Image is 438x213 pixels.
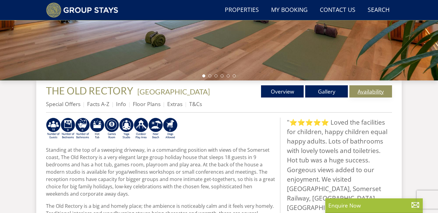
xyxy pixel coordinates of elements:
img: AD_4nXcRV6P30fiR8iraYFozW6le9Vk86fgJjC-9F-1XNA85-Uc4EHnrgk24MqOhLr5sK5I_EAKMwzcAZyN0iVKWc3J2Svvhk... [119,118,134,140]
a: Gallery [305,85,348,98]
img: AD_4nXe7lJTbYb9d3pOukuYsm3GQOjQ0HANv8W51pVFfFFAC8dZrqJkVAnU455fekK_DxJuzpgZXdFqYqXRzTpVfWE95bX3Bz... [148,118,163,140]
img: AD_4nXeYoMcgKnrzUNUTlDLqJOj9Yv7RU0E1ykQhx4XGvILJMoWH8oNE8gqm2YzowIOduh3FQAM8K_tQMiSsH1u8B_u580_vG... [46,118,61,140]
a: My Booking [269,3,310,17]
img: AD_4nXcpX5uDwed6-YChlrI2BYOgXwgg3aqYHOhRm0XfZB-YtQW2NrmeCr45vGAfVKUq4uWnc59ZmEsEzoF5o39EWARlT1ewO... [90,118,104,140]
a: Info [116,100,126,108]
a: Special Offers [46,100,80,108]
span: THE OLD RECTORY [46,85,133,97]
img: AD_4nXeaH8LQVKeQ8SA5JgjSjrs2k3TxxALjhnyrGxxf6sBYFLMUnGARF7yOPKmcCG3y2uvhpnR0z_47dEUtdSs99odqKh5IX... [75,118,90,140]
a: Overview [261,85,304,98]
a: Facts A-Z [87,100,109,108]
img: AD_4nXe7_8LrJK20fD9VNWAdfykBvHkWcczWBt5QOadXbvIwJqtaRaRf-iI0SeDpMmH1MdC9T1Vy22FMXzzjMAvSuTB5cJ7z5... [163,118,178,140]
img: AD_4nXfjdDqPkGBf7Vpi6H87bmAUe5GYCbodrAbU4sf37YN55BCjSXGx5ZgBV7Vb9EJZsXiNVuyAiuJUB3WVt-w9eJ0vaBcHg... [134,118,148,140]
a: Search [365,3,392,17]
img: AD_4nXdLde3ZZ2q3Uy5ie5nrW53LbXubelhvf7-ZgcT-tq9UJsfB7O__-EXBdC7Mm9KjXjtLBsB2k1buDtXwiHXdJx50VHqvw... [61,118,75,140]
a: THE OLD RECTORY [46,85,135,97]
a: [GEOGRAPHIC_DATA] [137,87,210,96]
a: Extras [167,100,182,108]
a: Properties [222,3,261,17]
a: Floor Plans [133,100,161,108]
span: - [135,87,210,96]
img: AD_4nXdrZMsjcYNLGsKuA84hRzvIbesVCpXJ0qqnwZoX5ch9Zjv73tWe4fnFRs2gJ9dSiUubhZXckSJX_mqrZBmYExREIfryF... [104,118,119,140]
a: Contact Us [317,3,358,17]
img: Group Stays [46,2,118,18]
a: Availability [349,85,392,98]
p: Enquire Now [328,201,420,209]
a: T&Cs [189,100,202,108]
p: Standing at the top of a sweeping driveway, in a commanding position with views of the Somerset c... [46,146,275,197]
